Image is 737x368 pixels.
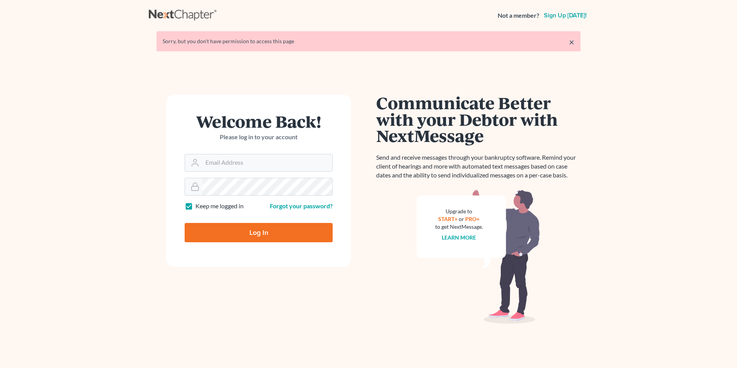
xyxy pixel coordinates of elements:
input: Log In [185,223,333,242]
div: to get NextMessage. [435,223,483,231]
p: Please log in to your account [185,133,333,142]
a: START+ [439,216,458,222]
a: Learn more [442,234,476,241]
input: Email Address [202,154,332,171]
span: or [459,216,464,222]
div: Sorry, but you don't have permission to access this page [163,37,574,45]
p: Send and receive messages through your bankruptcy software. Remind your client of hearings and mo... [376,153,581,180]
h1: Communicate Better with your Debtor with NextMessage [376,95,581,144]
strong: Not a member? [498,11,539,20]
a: Sign up [DATE]! [542,12,588,19]
div: Upgrade to [435,208,483,215]
img: nextmessage_bg-59042aed3d76b12b5cd301f8e5b87938c9018125f34e5fa2b7a6b67550977c72.svg [417,189,540,324]
a: × [569,37,574,47]
label: Keep me logged in [195,202,244,211]
h1: Welcome Back! [185,113,333,130]
a: PRO+ [466,216,480,222]
a: Forgot your password? [270,202,333,209]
